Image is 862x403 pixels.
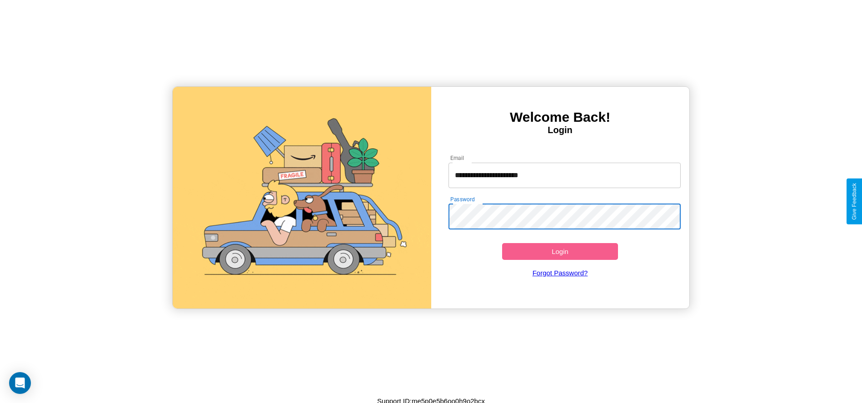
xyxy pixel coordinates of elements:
[173,87,431,308] img: gif
[444,260,676,286] a: Forgot Password?
[450,154,464,162] label: Email
[431,125,689,135] h4: Login
[851,183,857,220] div: Give Feedback
[450,195,474,203] label: Password
[431,109,689,125] h3: Welcome Back!
[9,372,31,394] div: Open Intercom Messenger
[502,243,618,260] button: Login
